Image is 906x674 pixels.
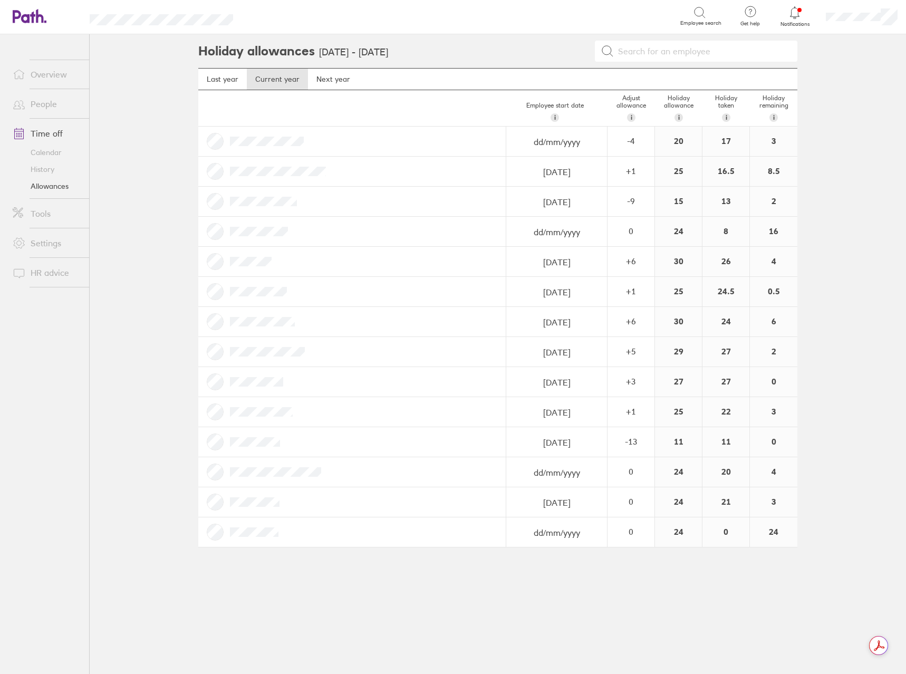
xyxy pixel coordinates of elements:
[702,127,749,156] div: 17
[750,307,797,336] div: 6
[507,277,606,307] input: dd/mm/yyyy
[702,487,749,517] div: 21
[507,187,606,217] input: dd/mm/yyyy
[678,113,680,122] span: i
[319,47,388,58] h3: [DATE] - [DATE]
[702,397,749,427] div: 22
[702,187,749,216] div: 13
[655,337,702,367] div: 29
[262,11,288,21] div: Search
[750,457,797,487] div: 4
[702,90,750,126] div: Holiday taken
[750,277,797,306] div: 0.5
[655,487,702,517] div: 24
[655,187,702,216] div: 15
[702,457,749,487] div: 20
[4,161,89,178] a: History
[608,136,654,146] div: -4
[4,178,89,195] a: Allowances
[4,93,89,114] a: People
[750,217,797,246] div: 16
[702,217,749,246] div: 8
[655,90,702,126] div: Holiday allowance
[750,427,797,457] div: 0
[680,20,721,26] span: Employee search
[198,34,315,68] h2: Holiday allowances
[702,247,749,276] div: 26
[655,307,702,336] div: 30
[507,307,606,337] input: dd/mm/yyyy
[750,127,797,156] div: 3
[554,113,556,122] span: i
[608,497,654,506] div: 0
[773,113,775,122] span: i
[507,398,606,427] input: dd/mm/yyyy
[608,286,654,296] div: + 1
[4,64,89,85] a: Overview
[608,256,654,266] div: + 6
[507,157,606,187] input: dd/mm/yyyy
[750,157,797,186] div: 8.5
[655,157,702,186] div: 25
[507,488,606,517] input: dd/mm/yyyy
[702,277,749,306] div: 24.5
[778,21,812,27] span: Notifications
[655,367,702,397] div: 27
[750,367,797,397] div: 0
[702,367,749,397] div: 27
[507,458,606,487] input: dd/mm/yyyy
[507,518,606,547] input: dd/mm/yyyy
[702,307,749,336] div: 24
[750,517,797,547] div: 24
[733,21,767,27] span: Get help
[608,377,654,386] div: + 3
[4,144,89,161] a: Calendar
[655,427,702,457] div: 11
[778,5,812,27] a: Notifications
[502,98,608,126] div: Employee start date
[702,337,749,367] div: 27
[608,196,654,206] div: -9
[655,277,702,306] div: 25
[507,127,606,157] input: dd/mm/yyyy
[655,247,702,276] div: 30
[198,69,247,90] a: Last year
[608,527,654,536] div: 0
[608,316,654,326] div: + 6
[655,397,702,427] div: 25
[4,203,89,224] a: Tools
[750,487,797,517] div: 3
[4,123,89,144] a: Time off
[308,69,359,90] a: Next year
[507,428,606,457] input: dd/mm/yyyy
[655,217,702,246] div: 24
[608,346,654,356] div: + 5
[702,427,749,457] div: 11
[614,41,791,61] input: Search for an employee
[750,337,797,367] div: 2
[702,157,749,186] div: 16.5
[608,467,654,476] div: 0
[608,90,655,126] div: Adjust allowance
[507,247,606,277] input: dd/mm/yyyy
[655,127,702,156] div: 20
[507,368,606,397] input: dd/mm/yyyy
[655,457,702,487] div: 24
[4,262,89,283] a: HR advice
[507,217,606,247] input: dd/mm/yyyy
[507,338,606,367] input: dd/mm/yyyy
[726,113,727,122] span: i
[608,407,654,416] div: + 1
[750,187,797,216] div: 2
[631,113,632,122] span: i
[702,517,749,547] div: 0
[4,233,89,254] a: Settings
[608,437,654,446] div: -13
[750,90,797,126] div: Holiday remaining
[750,397,797,427] div: 3
[655,517,702,547] div: 24
[608,226,654,236] div: 0
[750,247,797,276] div: 4
[247,69,308,90] a: Current year
[608,166,654,176] div: + 1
